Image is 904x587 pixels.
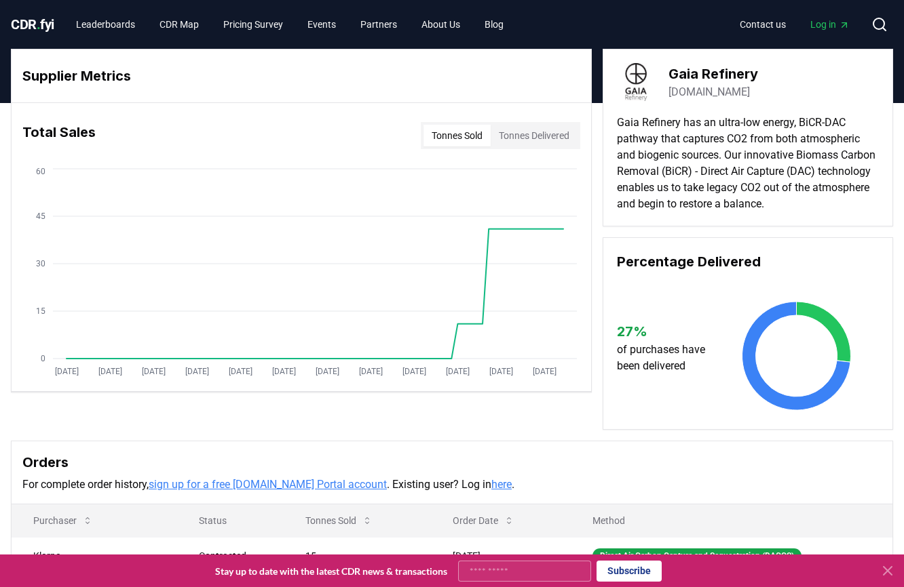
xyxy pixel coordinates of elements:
span: CDR fyi [11,16,54,33]
a: Log in [799,12,861,37]
span: . [37,16,41,33]
tspan: [DATE] [229,367,252,376]
div: Direct Air Carbon Capture and Sequestration (DACCS) [592,548,802,563]
a: [DOMAIN_NAME] [668,84,750,100]
p: Method [582,514,882,527]
td: Klarna [12,537,177,574]
a: Blog [474,12,514,37]
h3: Total Sales [22,122,96,149]
a: Contact us [729,12,797,37]
a: CDR Map [149,12,210,37]
p: of purchases have been delivered [617,342,716,374]
tspan: [DATE] [316,367,339,376]
tspan: 60 [36,167,45,176]
h3: Orders [22,452,882,472]
a: Events [297,12,347,37]
td: 15 [284,537,431,574]
tspan: 30 [36,259,45,268]
p: Gaia Refinery has an ultra-low energy, BiCR-DAC pathway that captures CO2 from both atmospheric a... [617,115,879,212]
button: Tonnes Sold [423,125,491,146]
tspan: [DATE] [272,367,296,376]
a: CDR.fyi [11,15,54,34]
a: Partners [350,12,408,37]
a: here [491,478,512,491]
span: Log in [810,18,850,31]
tspan: [DATE] [533,367,557,376]
a: Pricing Survey [212,12,294,37]
img: Gaia Refinery-logo [617,63,655,101]
tspan: [DATE] [359,367,383,376]
tspan: 0 [41,354,45,363]
tspan: [DATE] [489,367,513,376]
tspan: 15 [36,306,45,316]
button: Purchaser [22,507,104,534]
tspan: 45 [36,211,45,221]
tspan: [DATE] [446,367,470,376]
h3: Gaia Refinery [668,64,758,84]
tspan: [DATE] [142,367,166,376]
button: Tonnes Delivered [491,125,578,146]
p: Status [188,514,273,527]
h3: Percentage Delivered [617,251,879,272]
tspan: [DATE] [55,367,79,376]
td: [DATE] [431,537,571,574]
tspan: [DATE] [98,367,122,376]
div: Contracted [199,549,273,563]
a: Leaderboards [65,12,146,37]
h3: 27 % [617,321,716,342]
tspan: [DATE] [402,367,426,376]
a: About Us [411,12,471,37]
nav: Main [729,12,861,37]
h3: Supplier Metrics [22,66,580,86]
tspan: [DATE] [185,367,209,376]
button: Order Date [442,507,525,534]
nav: Main [65,12,514,37]
a: sign up for a free [DOMAIN_NAME] Portal account [149,478,387,491]
p: For complete order history, . Existing user? Log in . [22,477,882,493]
button: Tonnes Sold [295,507,383,534]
